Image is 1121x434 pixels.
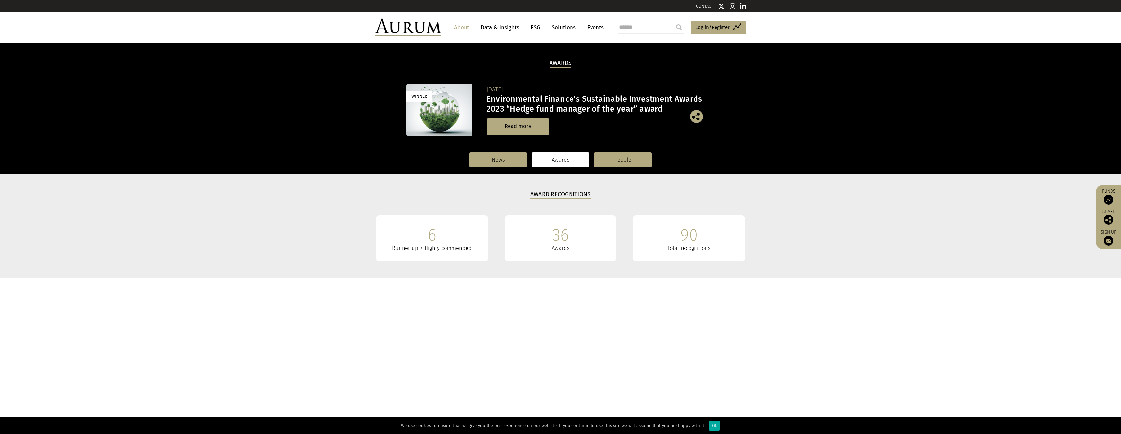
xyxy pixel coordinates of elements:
[594,152,652,167] a: People
[487,94,713,114] h3: Environmental Finance’s Sustainable Investment Awards 2023 “Hedge fund manager of the year” award
[718,3,725,10] img: Twitter icon
[740,3,746,10] img: Linkedin icon
[1099,229,1118,246] a: Sign up
[1104,195,1113,205] img: Access Funds
[1104,215,1113,225] img: Share this post
[643,245,735,251] div: Total recognitions
[1104,236,1113,246] img: Sign up to our newsletter
[550,60,572,68] h2: Awards
[451,21,472,33] a: About
[1099,188,1118,205] a: Funds
[406,91,432,101] div: Winner
[469,152,527,167] a: News
[375,18,441,36] img: Aurum
[549,21,579,33] a: Solutions
[552,225,569,245] div: 36
[730,3,736,10] img: Instagram icon
[532,152,589,167] a: Awards
[487,118,549,135] a: Read more
[695,23,730,31] span: Log in/Register
[528,21,544,33] a: ESG
[691,21,746,34] a: Log in/Register
[530,191,591,199] h3: Award Recognitions
[1099,209,1118,225] div: Share
[696,4,713,9] a: CONTACT
[673,21,686,34] input: Submit
[487,85,713,94] div: [DATE]
[428,225,436,245] div: 6
[386,245,478,251] div: Runner up / Highly commended
[477,21,523,33] a: Data & Insights
[584,21,604,33] a: Events
[680,225,698,245] div: 90
[709,421,720,431] div: Ok
[514,245,607,251] div: Awards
